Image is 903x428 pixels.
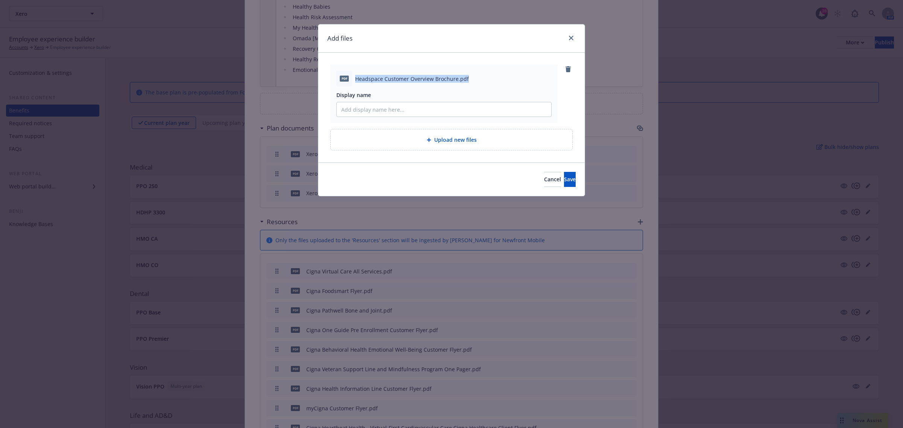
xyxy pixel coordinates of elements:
[340,76,349,81] span: pdf
[544,172,561,187] button: Cancel
[330,129,573,150] div: Upload new files
[544,176,561,183] span: Cancel
[564,172,576,187] button: Save
[337,102,551,117] input: Add display name here...
[336,91,371,99] span: Display name
[434,136,477,144] span: Upload new files
[327,33,353,43] h1: Add files
[355,75,469,83] span: Headspace Customer Overview Brochure.pdf
[564,176,576,183] span: Save
[567,33,576,42] a: close
[564,65,573,74] a: remove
